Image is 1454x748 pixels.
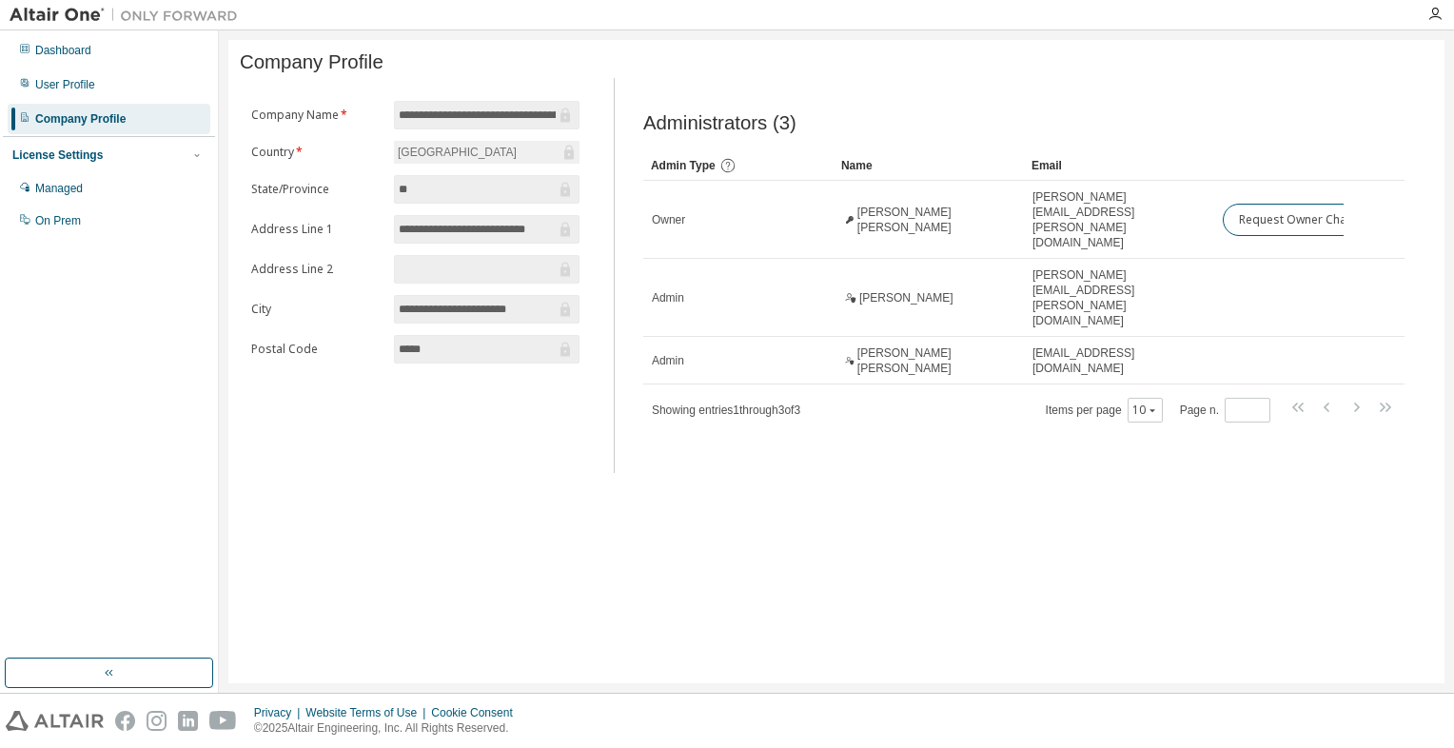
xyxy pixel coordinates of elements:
img: Altair One [10,6,247,25]
div: Dashboard [35,43,91,58]
img: linkedin.svg [178,711,198,731]
span: [EMAIL_ADDRESS][DOMAIN_NAME] [1032,345,1206,376]
span: Administrators (3) [643,112,796,134]
label: Postal Code [251,342,383,357]
div: Company Profile [35,111,126,127]
div: License Settings [12,148,103,163]
div: [GEOGRAPHIC_DATA] [395,142,520,163]
span: [PERSON_NAME] [859,290,953,305]
span: [PERSON_NAME] [PERSON_NAME] [857,205,1015,235]
span: [PERSON_NAME][EMAIL_ADDRESS][PERSON_NAME][DOMAIN_NAME] [1032,189,1206,250]
img: instagram.svg [147,711,167,731]
label: Company Name [251,108,383,123]
img: facebook.svg [115,711,135,731]
div: User Profile [35,77,95,92]
img: youtube.svg [209,711,237,731]
label: Address Line 1 [251,222,383,237]
span: Admin [652,353,684,368]
div: Privacy [254,705,305,720]
label: Address Line 2 [251,262,383,277]
span: Admin Type [651,159,716,172]
label: Country [251,145,383,160]
div: Name [841,150,1016,181]
span: Admin [652,290,684,305]
p: © 2025 Altair Engineering, Inc. All Rights Reserved. [254,720,524,737]
div: On Prem [35,213,81,228]
button: Request Owner Change [1223,204,1384,236]
span: [PERSON_NAME][EMAIL_ADDRESS][PERSON_NAME][DOMAIN_NAME] [1032,267,1206,328]
span: Showing entries 1 through 3 of 3 [652,404,800,417]
label: State/Province [251,182,383,197]
div: Managed [35,181,83,196]
button: 10 [1132,403,1158,418]
div: Email [1032,150,1207,181]
div: Cookie Consent [431,705,523,720]
span: [PERSON_NAME] [PERSON_NAME] [857,345,1015,376]
span: Company Profile [240,51,383,73]
img: altair_logo.svg [6,711,104,731]
div: Website Terms of Use [305,705,431,720]
span: Items per page [1046,398,1163,423]
div: [GEOGRAPHIC_DATA] [394,141,580,164]
label: City [251,302,383,317]
span: Owner [652,212,685,227]
span: Page n. [1180,398,1270,423]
